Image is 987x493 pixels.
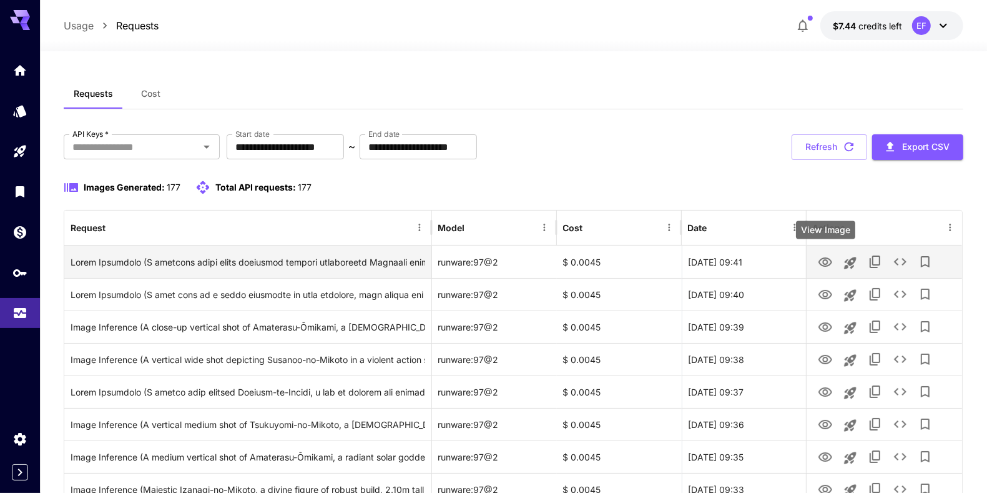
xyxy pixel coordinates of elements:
[888,282,913,307] button: See details
[12,265,27,281] div: API Keys
[557,246,682,278] div: $ 0.0045
[813,281,838,307] button: View Image
[813,444,838,469] button: View Image
[838,251,863,276] button: Launch in playground
[888,412,913,437] button: See details
[167,182,180,192] span: 177
[71,441,425,473] div: Click to copy prompt
[796,221,855,239] div: View Image
[12,184,27,199] div: Library
[913,412,938,437] button: Add to library
[72,129,109,139] label: API Keys
[298,182,312,192] span: 177
[888,379,913,404] button: See details
[709,219,726,236] button: Sort
[792,134,867,160] button: Refresh
[557,441,682,473] div: $ 0.0045
[863,379,888,404] button: Copy TaskUUID
[682,246,807,278] div: 26 Aug, 2025 09:41
[438,222,465,233] div: Model
[368,129,400,139] label: End date
[12,464,28,481] button: Expand sidebar
[12,301,27,317] div: Usage
[786,219,803,236] button: Menu
[682,441,807,473] div: 26 Aug, 2025 09:35
[432,441,557,473] div: runware:97@2
[863,444,888,469] button: Copy TaskUUID
[863,282,888,307] button: Copy TaskUUID
[888,249,913,274] button: See details
[71,279,425,311] div: Click to copy prompt
[838,381,863,406] button: Launch in playground
[913,347,938,372] button: Add to library
[682,311,807,343] div: 26 Aug, 2025 09:39
[563,222,583,233] div: Cost
[432,408,557,441] div: runware:97@2
[12,62,27,78] div: Home
[863,249,888,274] button: Copy TaskUUID
[913,444,938,469] button: Add to library
[466,219,484,236] button: Sort
[838,283,863,308] button: Launch in playground
[116,18,159,33] a: Requests
[913,314,938,339] button: Add to library
[64,18,94,33] a: Usage
[432,376,557,408] div: runware:97@2
[838,413,863,438] button: Launch in playground
[557,343,682,376] div: $ 0.0045
[71,222,106,233] div: Request
[557,311,682,343] div: $ 0.0045
[411,219,428,236] button: Menu
[71,246,425,278] div: Click to copy prompt
[863,347,888,372] button: Copy TaskUUID
[912,16,931,35] div: EF
[813,346,838,372] button: View Image
[858,21,902,31] span: credits left
[913,379,938,404] button: Add to library
[557,408,682,441] div: $ 0.0045
[432,311,557,343] div: runware:97@2
[235,129,270,139] label: Start date
[12,224,27,240] div: Wallet
[888,444,913,469] button: See details
[71,344,425,376] div: Click to copy prompt
[682,343,807,376] div: 26 Aug, 2025 09:38
[215,182,296,192] span: Total API requests:
[863,314,888,339] button: Copy TaskUUID
[872,134,963,160] button: Export CSV
[74,88,113,99] span: Requests
[941,219,959,236] button: Menu
[660,219,678,236] button: Menu
[888,314,913,339] button: See details
[348,139,355,154] p: ~
[12,144,27,159] div: Playground
[71,376,425,408] div: Click to copy prompt
[584,219,602,236] button: Sort
[432,246,557,278] div: runware:97@2
[682,408,807,441] div: 26 Aug, 2025 09:36
[84,182,165,192] span: Images Generated:
[198,138,215,156] button: Open
[838,348,863,373] button: Launch in playground
[913,282,938,307] button: Add to library
[557,376,682,408] div: $ 0.0045
[888,347,913,372] button: See details
[141,88,160,99] span: Cost
[813,411,838,437] button: View Image
[833,19,902,32] div: $7.44108
[557,278,682,311] div: $ 0.0045
[12,431,27,447] div: Settings
[682,376,807,408] div: 26 Aug, 2025 09:37
[813,379,838,404] button: View Image
[820,11,963,40] button: $7.44108EF
[536,219,553,236] button: Menu
[432,278,557,311] div: runware:97@2
[682,278,807,311] div: 26 Aug, 2025 09:40
[833,21,858,31] span: $7.44
[688,222,707,233] div: Date
[813,249,838,274] button: View Image
[64,18,159,33] nav: breadcrumb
